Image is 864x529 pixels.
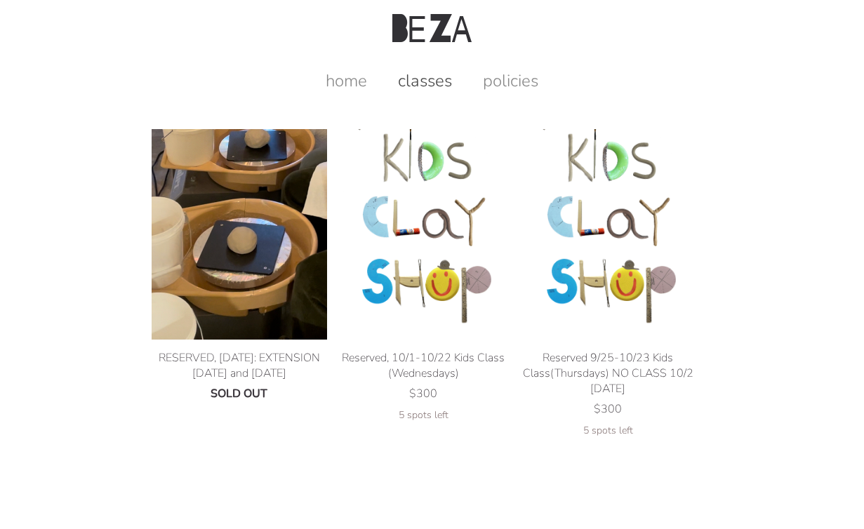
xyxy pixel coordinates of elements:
[312,69,381,92] a: home
[520,229,696,437] a: Reserved 9/25-10/23 Kids Class(Thursdays) NO CLASS 10/2 YOM KIPPUR product photo Reserved 9/25-10...
[520,350,696,396] div: Reserved 9/25-10/23 Kids Class(Thursdays) NO CLASS 10/2 [DATE]
[335,386,511,401] div: $300
[392,14,471,42] img: Beza Studio Logo
[384,69,466,92] a: classes
[335,129,511,340] img: Reserved, 10/1-10/22 Kids Class (Wednesdays) product photo
[520,129,696,340] img: Reserved 9/25-10/23 Kids Class(Thursdays) NO CLASS 10/2 YOM KIPPUR product photo
[469,69,552,92] a: policies
[152,129,327,340] img: RESERVED, TUESDAY: EXTENSION August 19 and 26 product photo
[335,408,511,422] div: 5 spots left
[335,350,511,381] div: Reserved, 10/1-10/22 Kids Class (Wednesdays)
[335,229,511,422] a: Reserved, 10/1-10/22 Kids Class (Wednesdays) product photo Reserved, 10/1-10/22 Kids Class (Wedne...
[152,350,327,381] div: RESERVED, [DATE]: EXTENSION [DATE] and [DATE]
[520,424,696,437] div: 5 spots left
[152,229,327,401] a: RESERVED, TUESDAY: EXTENSION August 19 and 26 product photo RESERVED, [DATE]: EXTENSION [DATE] an...
[520,401,696,417] div: $300
[211,386,267,401] span: SOLD OUT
